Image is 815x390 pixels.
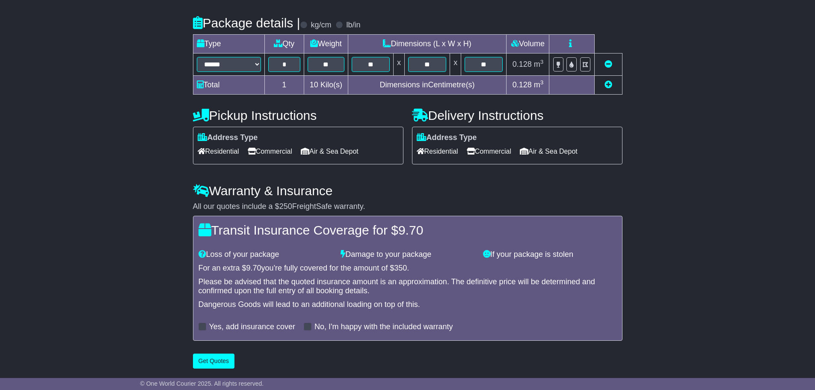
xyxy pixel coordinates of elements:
[513,80,532,89] span: 0.128
[193,108,403,122] h4: Pickup Instructions
[520,145,578,158] span: Air & Sea Depot
[140,380,264,387] span: © One World Courier 2025. All rights reserved.
[199,264,617,273] div: For an extra $ you're fully covered for the amount of $ .
[534,80,544,89] span: m
[348,35,507,54] td: Dimensions (L x W x H)
[534,60,544,68] span: m
[301,145,359,158] span: Air & Sea Depot
[394,264,407,272] span: 350
[513,60,532,68] span: 0.128
[417,145,458,158] span: Residential
[479,250,621,259] div: If your package is stolen
[304,35,348,54] td: Weight
[314,322,453,332] label: No, I'm happy with the included warranty
[336,250,479,259] div: Damage to your package
[246,264,261,272] span: 9.70
[264,76,304,95] td: 1
[311,21,331,30] label: kg/cm
[199,277,617,296] div: Please be advised that the quoted insurance amount is an approximation. The definitive price will...
[193,202,622,211] div: All our quotes include a $ FreightSafe warranty.
[507,35,549,54] td: Volume
[450,54,461,76] td: x
[605,60,612,68] a: Remove this item
[199,223,617,237] h4: Transit Insurance Coverage for $
[348,76,507,95] td: Dimensions in Centimetre(s)
[346,21,360,30] label: lb/in
[193,354,235,369] button: Get Quotes
[398,223,423,237] span: 9.70
[310,80,318,89] span: 10
[540,79,544,86] sup: 3
[605,80,612,89] a: Add new item
[393,54,404,76] td: x
[540,59,544,65] sup: 3
[198,145,239,158] span: Residential
[248,145,292,158] span: Commercial
[193,16,300,30] h4: Package details |
[193,184,622,198] h4: Warranty & Insurance
[193,76,264,95] td: Total
[304,76,348,95] td: Kilo(s)
[198,133,258,143] label: Address Type
[193,35,264,54] td: Type
[417,133,477,143] label: Address Type
[279,202,292,211] span: 250
[264,35,304,54] td: Qty
[467,145,511,158] span: Commercial
[194,250,337,259] div: Loss of your package
[199,300,617,310] div: Dangerous Goods will lead to an additional loading on top of this.
[412,108,622,122] h4: Delivery Instructions
[209,322,295,332] label: Yes, add insurance cover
